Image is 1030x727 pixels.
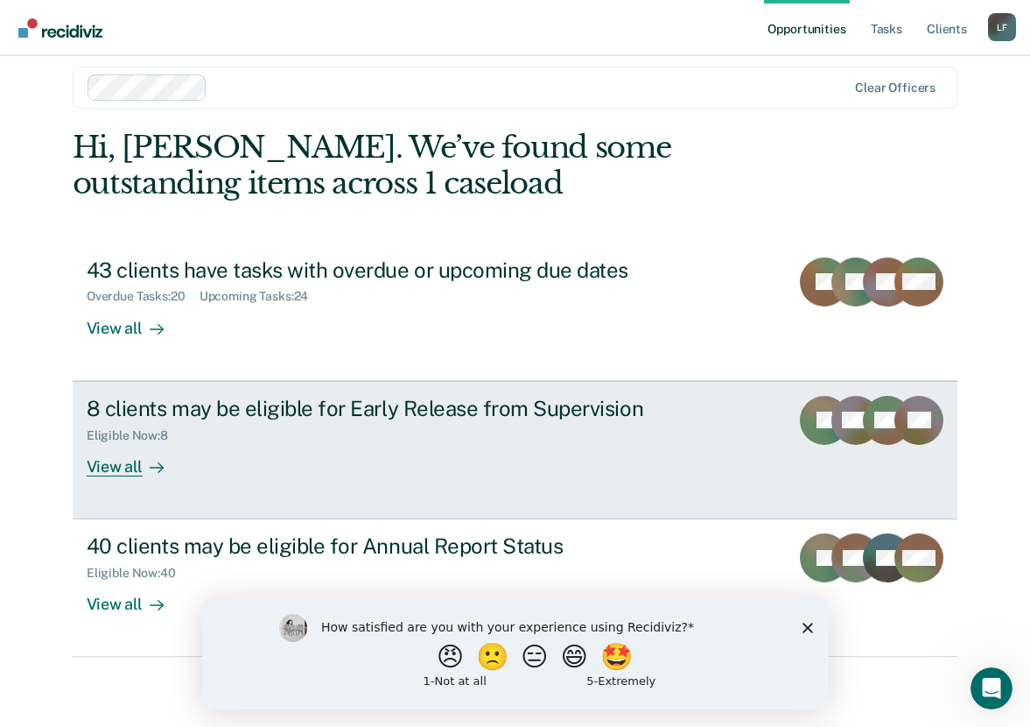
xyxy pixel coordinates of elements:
[202,596,829,709] iframe: Survey by Kim from Recidiviz
[87,304,185,338] div: View all
[87,566,190,581] div: Eligible Now : 40
[988,13,1016,41] div: L F
[87,442,185,476] div: View all
[200,289,323,304] div: Upcoming Tasks : 24
[73,519,957,657] a: 40 clients may be eligible for Annual Report StatusEligible Now:40View all
[73,244,957,381] a: 43 clients have tasks with overdue or upcoming due datesOverdue Tasks:20Upcoming Tasks:24View all
[73,381,957,519] a: 8 clients may be eligible for Early Release from SupervisionEligible Now:8View all
[970,667,1012,709] iframe: Intercom live chat
[87,289,200,304] div: Overdue Tasks : 20
[855,81,935,95] div: Clear officers
[73,130,781,201] div: Hi, [PERSON_NAME]. We’ve found some outstanding items across 1 caseload
[87,396,701,421] div: 8 clients may be eligible for Early Release from Supervision
[87,258,701,283] div: 43 clients have tasks with overdue or upcoming due dates
[87,533,701,559] div: 40 clients may be eligible for Annual Report Status
[87,581,185,615] div: View all
[87,428,182,443] div: Eligible Now : 8
[18,18,102,38] img: Recidiviz
[988,13,1016,41] button: Profile dropdown button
